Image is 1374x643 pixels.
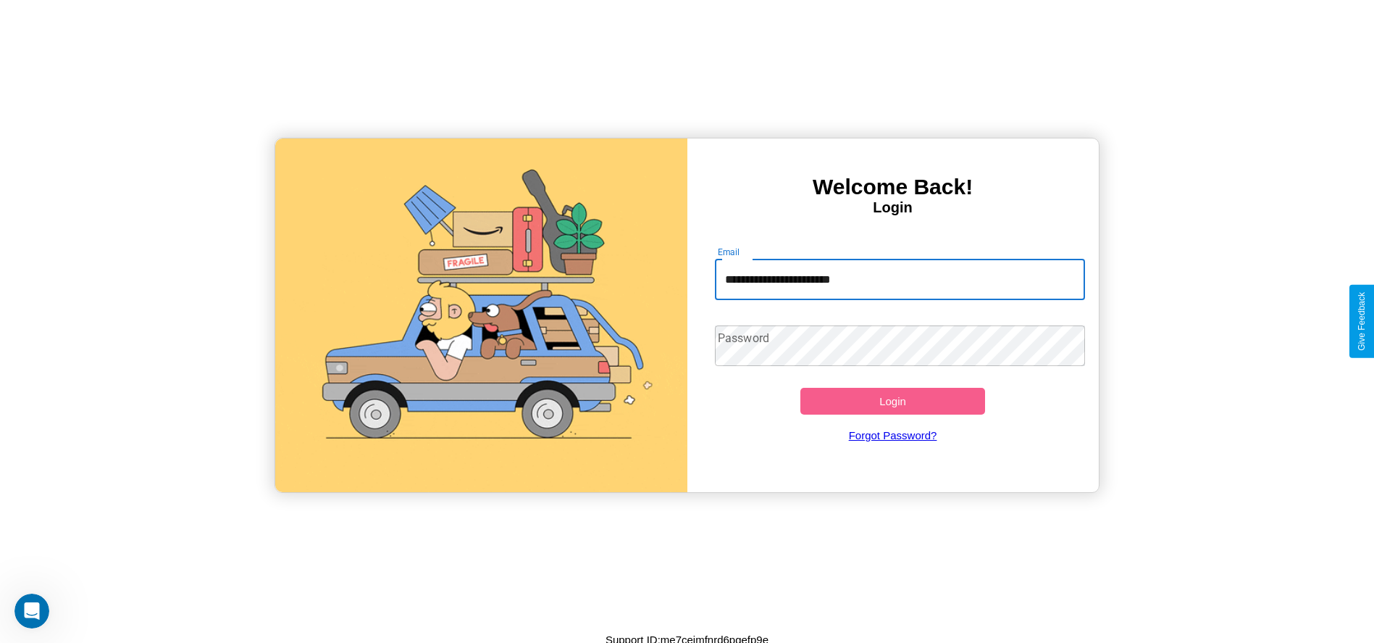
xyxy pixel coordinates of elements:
iframe: Intercom live chat [14,594,49,629]
h4: Login [687,199,1099,216]
button: Login [800,388,986,415]
h3: Welcome Back! [687,175,1099,199]
label: Email [718,246,740,258]
a: Forgot Password? [708,415,1078,456]
img: gif [275,138,687,492]
div: Give Feedback [1357,292,1367,351]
